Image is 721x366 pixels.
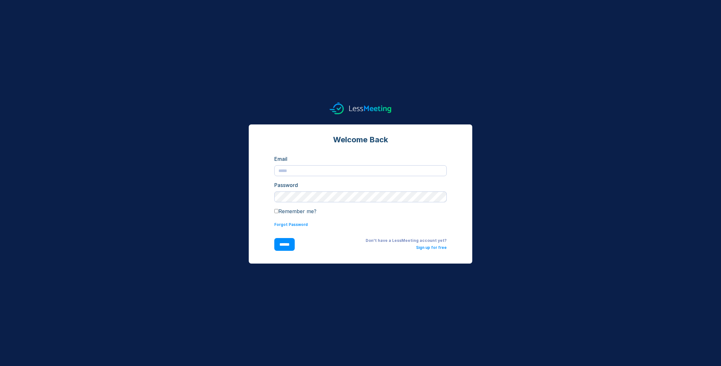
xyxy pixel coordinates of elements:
label: Remember me? [274,208,316,214]
a: Forgot Password [274,222,308,227]
img: logo.svg [330,102,391,114]
div: Welcome Back [274,135,447,145]
div: Don't have a LessMeeting account yet? [305,238,447,243]
input: Remember me? [274,209,278,213]
div: Password [274,181,447,189]
div: Email [274,155,447,163]
a: Sign up for free [416,245,447,250]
